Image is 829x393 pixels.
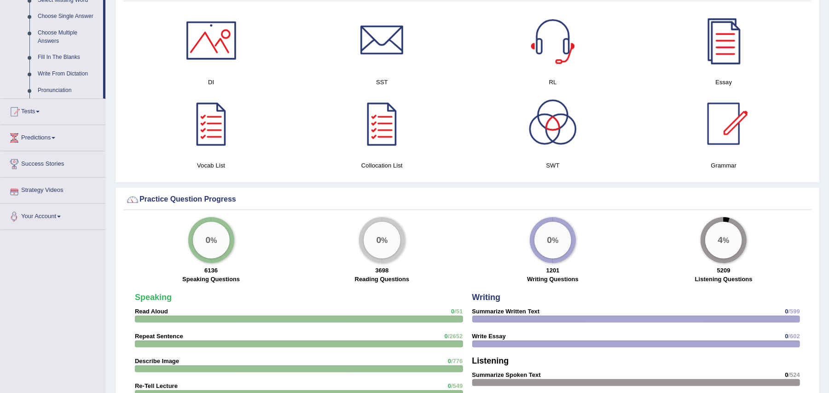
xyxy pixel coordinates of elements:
[472,308,540,315] strong: Summarize Written Text
[135,333,183,340] strong: Repeat Sentence
[135,382,178,389] strong: Re-Tell Lecture
[472,371,541,378] strong: Summarize Spoken Text
[0,204,105,227] a: Your Account
[454,308,463,315] span: /51
[472,333,506,340] strong: Write Essay
[193,222,230,259] div: %
[717,267,730,274] strong: 5209
[527,275,579,283] label: Writing Questions
[375,267,388,274] strong: 3698
[135,358,179,364] strong: Describe Image
[705,222,742,259] div: %
[718,235,723,245] big: 4
[126,193,809,207] div: Practice Question Progress
[205,235,210,245] big: 0
[34,66,103,82] a: Write From Dictation
[355,275,409,283] label: Reading Questions
[451,308,454,315] span: 0
[34,8,103,25] a: Choose Single Answer
[448,382,451,389] span: 0
[301,77,463,87] h4: SST
[135,293,172,302] strong: Speaking
[643,77,805,87] h4: Essay
[445,333,448,340] span: 0
[695,275,753,283] label: Listening Questions
[472,293,501,302] strong: Writing
[182,275,240,283] label: Speaking Questions
[451,382,463,389] span: /549
[546,267,560,274] strong: 1201
[0,99,105,122] a: Tests
[130,161,292,170] h4: Vocab List
[301,161,463,170] h4: Collocation List
[448,333,463,340] span: /2652
[472,161,634,170] h4: SWT
[785,371,788,378] span: 0
[451,358,463,364] span: /776
[472,77,634,87] h4: RL
[34,82,103,99] a: Pronunciation
[788,308,800,315] span: /599
[34,49,103,66] a: Fill In The Blanks
[0,178,105,201] a: Strategy Videos
[448,358,451,364] span: 0
[0,125,105,148] a: Predictions
[204,267,218,274] strong: 6136
[643,161,805,170] h4: Grammar
[785,308,788,315] span: 0
[0,151,105,174] a: Success Stories
[34,25,103,49] a: Choose Multiple Answers
[376,235,381,245] big: 0
[130,77,292,87] h4: DI
[534,222,571,259] div: %
[547,235,552,245] big: 0
[472,356,509,365] strong: Listening
[788,333,800,340] span: /602
[135,308,168,315] strong: Read Aloud
[785,333,788,340] span: 0
[788,371,800,378] span: /524
[364,222,400,259] div: %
